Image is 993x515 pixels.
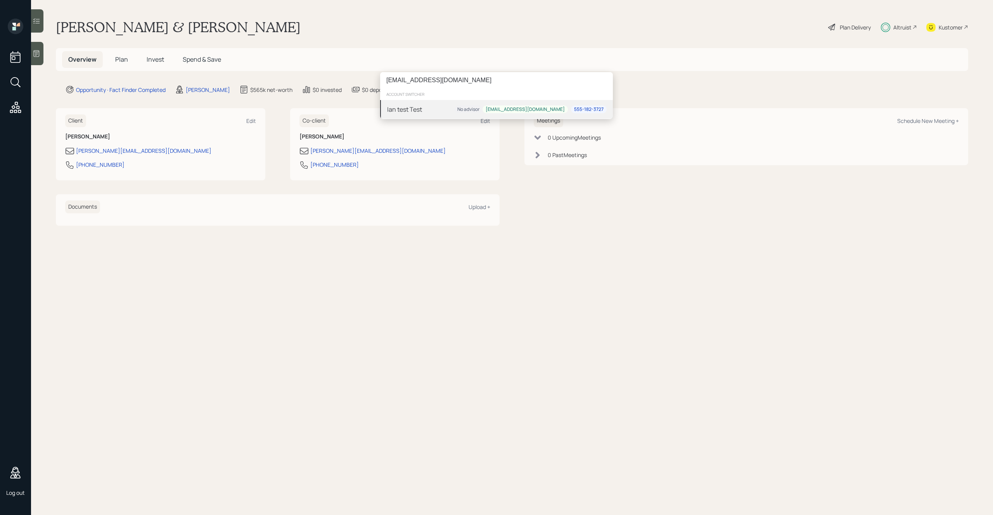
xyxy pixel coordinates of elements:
div: No advisor [457,106,479,113]
div: 555-182-3727 [574,106,604,113]
div: [EMAIL_ADDRESS][DOMAIN_NAME] [486,106,565,113]
input: Type a command or search… [380,72,613,88]
div: Ian test Test [387,105,422,114]
div: account switcher [380,88,613,100]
